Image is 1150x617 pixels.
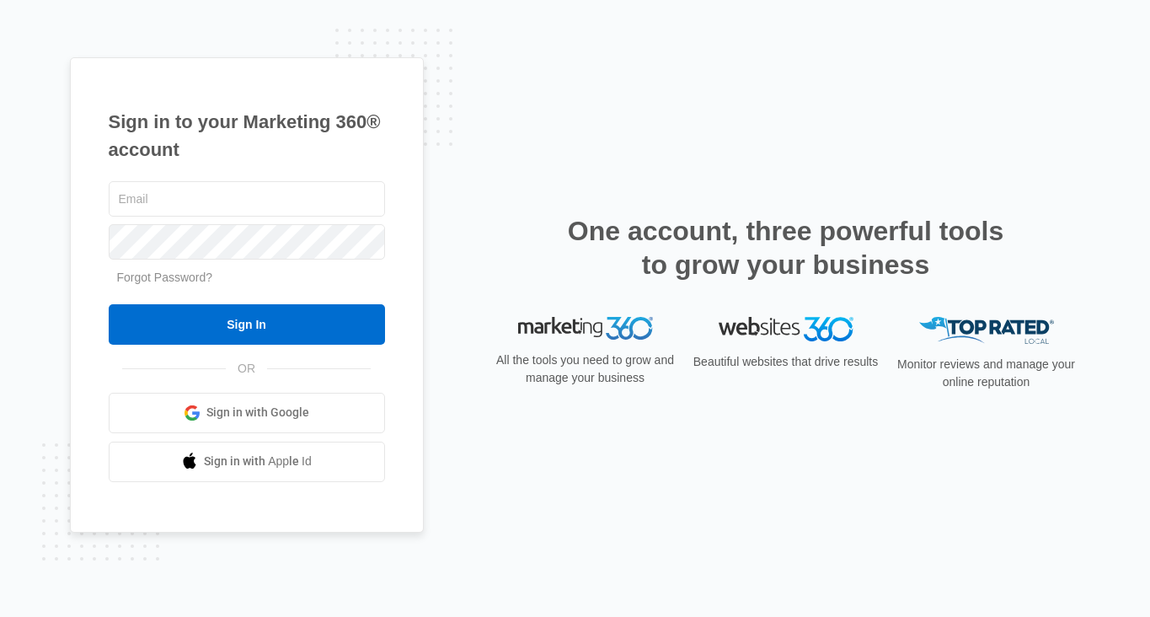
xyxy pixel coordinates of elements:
[226,360,267,378] span: OR
[109,181,385,217] input: Email
[563,214,1009,282] h2: One account, three powerful tools to grow your business
[109,108,385,164] h1: Sign in to your Marketing 360® account
[719,317,853,341] img: Websites 360
[491,351,680,387] p: All the tools you need to grow and manage your business
[206,404,309,421] span: Sign in with Google
[919,317,1054,345] img: Top Rated Local
[109,442,385,482] a: Sign in with Apple Id
[109,393,385,433] a: Sign in with Google
[692,353,880,371] p: Beautiful websites that drive results
[518,317,653,341] img: Marketing 360
[117,271,213,284] a: Forgot Password?
[109,304,385,345] input: Sign In
[892,356,1081,391] p: Monitor reviews and manage your online reputation
[204,453,312,470] span: Sign in with Apple Id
